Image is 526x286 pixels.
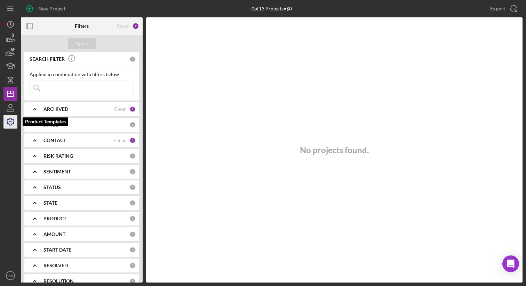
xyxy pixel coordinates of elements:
[75,38,88,49] div: Apply
[43,278,74,284] b: RESOLUTION
[75,23,89,29] b: Filters
[129,56,136,62] div: 0
[43,185,61,190] b: STATUS
[502,255,519,272] div: Open Intercom Messenger
[129,200,136,206] div: 0
[129,153,136,159] div: 0
[132,23,139,30] div: 2
[129,137,136,144] div: 1
[117,23,129,29] div: Reset
[38,2,65,16] div: New Project
[490,2,505,16] div: Export
[129,122,136,128] div: 0
[43,153,73,159] b: RISK RATING
[300,145,369,155] h3: No projects found.
[43,263,68,268] b: RESOLVED
[114,138,126,143] div: Clear
[43,216,66,221] b: PRODUCT
[129,231,136,237] div: 0
[129,278,136,284] div: 0
[30,56,65,62] b: SEARCH FILTER
[43,231,65,237] b: AMOUNT
[129,247,136,253] div: 0
[30,72,134,77] div: Applied in combination with filters below
[252,6,292,11] div: 0 of 13 Projects • $0
[43,247,71,253] b: START DATE
[8,274,13,278] text: EW
[43,122,58,128] b: STAGE
[129,215,136,222] div: 0
[43,169,71,174] b: SENTIMENT
[21,2,72,16] button: New Project
[114,106,126,112] div: Clear
[43,138,66,143] b: CONTACT
[43,200,57,206] b: STATE
[68,38,96,49] button: Apply
[483,2,523,16] button: Export
[129,262,136,269] div: 0
[3,269,17,283] button: EW
[43,106,68,112] b: ARCHIVED
[129,106,136,112] div: 1
[129,169,136,175] div: 0
[129,184,136,190] div: 0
